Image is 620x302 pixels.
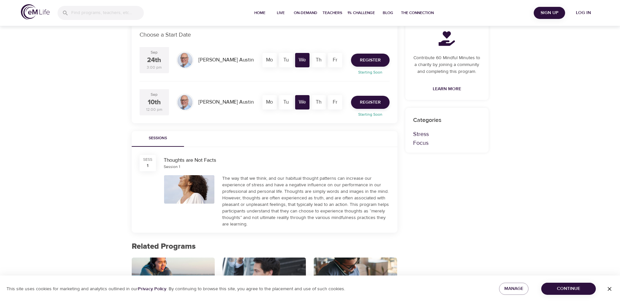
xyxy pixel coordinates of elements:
div: Thoughts are Not Facts [164,157,390,164]
div: [PERSON_NAME] Austin [196,54,256,66]
button: Continue [541,283,596,295]
span: Blog [380,9,396,16]
div: 24th [147,56,161,65]
span: Live [273,9,289,16]
button: Sign Up [534,7,565,19]
span: The Connection [401,9,434,16]
a: Privacy Policy [138,286,166,292]
img: logo [21,4,50,20]
span: Home [252,9,268,16]
button: Manage [499,283,528,295]
div: Session 1 [164,164,180,170]
button: Log in [568,7,599,19]
div: The way that we think, and our habitual thought patterns can increase our experience of stress an... [222,175,390,227]
span: Sessions [136,135,180,142]
div: Mo [262,53,277,67]
button: Register [351,96,390,109]
p: Starting Soon [347,69,394,75]
div: Sep [151,50,158,55]
div: Tu [279,95,293,109]
p: Stress [413,130,481,139]
div: Tu [279,53,293,67]
input: Find programs, teachers, etc... [71,6,144,20]
div: Sep [151,92,158,97]
p: Starting Soon [347,111,394,117]
span: Manage [504,285,523,293]
div: Fr [328,95,342,109]
span: Teachers [323,9,342,16]
span: Learn More [433,85,461,93]
a: Learn More [430,83,464,95]
div: Th [311,53,326,67]
div: We [295,53,310,67]
div: Th [311,95,326,109]
p: Categories [413,116,481,125]
p: Choose a Start Date [140,30,390,39]
div: SESS [143,157,152,162]
div: 1 [147,162,148,169]
span: On-Demand [294,9,317,16]
p: Contribute 60 Mindful Minutes to a charity by joining a community and completing this program. [413,55,481,75]
span: Log in [570,9,596,17]
div: 3:00 pm [147,65,162,70]
p: Related Programs [132,241,397,252]
span: 1% Challenge [347,9,375,16]
button: Register [351,54,390,67]
span: Register [360,56,381,64]
span: Continue [546,285,591,293]
div: Mo [262,95,277,109]
span: Register [360,98,381,107]
div: [PERSON_NAME] Austin [196,96,256,109]
p: Focus [413,139,481,147]
span: Sign Up [536,9,562,17]
div: 12:00 pm [146,107,162,112]
div: We [295,95,310,109]
div: 10th [148,98,161,107]
div: Fr [328,53,342,67]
